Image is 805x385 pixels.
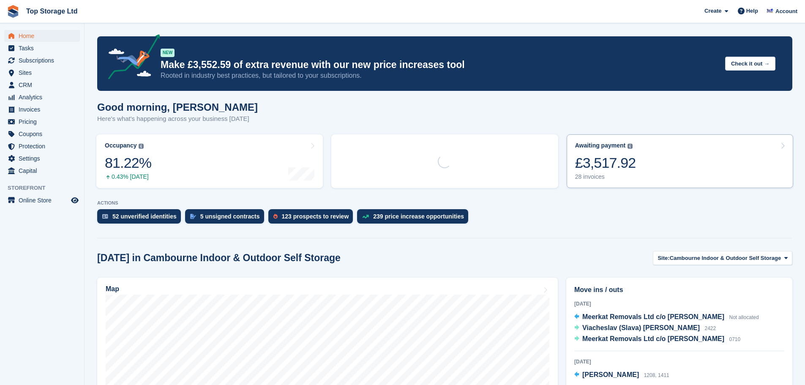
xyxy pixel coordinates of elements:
span: Viacheslav (Slava) [PERSON_NAME] [582,324,700,331]
h2: Map [106,285,119,293]
span: 1208, 1411 [644,372,669,378]
span: [PERSON_NAME] [582,371,639,378]
span: Capital [19,165,69,177]
a: 239 price increase opportunities [357,209,472,228]
span: 0710 [729,336,741,342]
a: [PERSON_NAME] 1208, 1411 [574,370,669,381]
span: Sites [19,67,69,79]
img: Sam Topham [766,7,774,15]
span: Coupons [19,128,69,140]
a: 123 prospects to review [268,209,357,228]
span: Meerkat Removals Ltd c/o [PERSON_NAME] [582,335,724,342]
a: menu [4,116,80,128]
p: Make £3,552.59 of extra revenue with our new price increases tool [161,59,718,71]
img: verify_identity-adf6edd0f0f0b5bbfe63781bf79b02c33cf7c696d77639b501bdc392416b5a36.svg [102,214,108,219]
a: menu [4,104,80,115]
h2: Move ins / outs [574,285,784,295]
a: menu [4,140,80,152]
a: menu [4,30,80,42]
a: Occupancy 81.22% 0.43% [DATE] [96,134,323,188]
a: menu [4,194,80,206]
a: Meerkat Removals Ltd c/o [PERSON_NAME] Not allocated [574,312,759,323]
div: Occupancy [105,142,136,149]
div: 28 invoices [575,173,636,180]
img: stora-icon-8386f47178a22dfd0bd8f6a31ec36ba5ce8667c1dd55bd0f319d3a0aa187defe.svg [7,5,19,18]
a: Top Storage Ltd [23,4,81,18]
span: Pricing [19,116,69,128]
a: Awaiting payment £3,517.92 28 invoices [567,134,793,188]
div: £3,517.92 [575,154,636,172]
span: Invoices [19,104,69,115]
button: Site: Cambourne Indoor & Outdoor Self Storage [653,251,792,265]
a: menu [4,165,80,177]
span: Cambourne Indoor & Outdoor Self Storage [670,254,781,262]
img: prospect-51fa495bee0391a8d652442698ab0144808aea92771e9ea1ae160a38d050c398.svg [273,214,278,219]
img: icon-info-grey-7440780725fd019a000dd9b08b2336e03edf1995a4989e88bcd33f0948082b44.svg [628,144,633,149]
a: 52 unverified identities [97,209,185,228]
span: Site: [658,254,669,262]
a: menu [4,67,80,79]
span: Analytics [19,91,69,103]
p: Rooted in industry best practices, but tailored to your subscriptions. [161,71,718,80]
img: price_increase_opportunities-93ffe204e8149a01c8c9dc8f82e8f89637d9d84a8eef4429ea346261dce0b2c0.svg [362,215,369,218]
a: menu [4,91,80,103]
div: [DATE] [574,358,784,366]
button: Check it out → [725,57,775,71]
span: Storefront [8,184,84,192]
h2: [DATE] in Cambourne Indoor & Outdoor Self Storage [97,252,341,264]
div: NEW [161,49,175,57]
a: Viacheslav (Slava) [PERSON_NAME] 2422 [574,323,716,334]
span: Help [746,7,758,15]
div: [DATE] [574,300,784,308]
span: Protection [19,140,69,152]
div: 123 prospects to review [282,213,349,220]
p: Here's what's happening across your business [DATE] [97,114,258,124]
a: menu [4,55,80,66]
span: Not allocated [729,314,759,320]
div: 52 unverified identities [112,213,177,220]
span: 2422 [704,325,716,331]
img: price-adjustments-announcement-icon-8257ccfd72463d97f412b2fc003d46551f7dbcb40ab6d574587a9cd5c0d94... [101,34,160,82]
p: ACTIONS [97,200,792,206]
div: 239 price increase opportunities [373,213,464,220]
a: menu [4,79,80,91]
span: Meerkat Removals Ltd c/o [PERSON_NAME] [582,313,724,320]
a: Meerkat Removals Ltd c/o [PERSON_NAME] 0710 [574,334,740,345]
a: menu [4,153,80,164]
span: Home [19,30,69,42]
div: 5 unsigned contracts [200,213,260,220]
span: Tasks [19,42,69,54]
span: Subscriptions [19,55,69,66]
a: Preview store [70,195,80,205]
div: 81.22% [105,154,151,172]
a: menu [4,128,80,140]
div: 0.43% [DATE] [105,173,151,180]
span: CRM [19,79,69,91]
span: Settings [19,153,69,164]
a: menu [4,42,80,54]
img: contract_signature_icon-13c848040528278c33f63329250d36e43548de30e8caae1d1a13099fd9432cc5.svg [190,214,196,219]
span: Account [775,7,797,16]
h1: Good morning, [PERSON_NAME] [97,101,258,113]
a: 5 unsigned contracts [185,209,268,228]
span: Online Store [19,194,69,206]
div: Awaiting payment [575,142,626,149]
span: Create [704,7,721,15]
img: icon-info-grey-7440780725fd019a000dd9b08b2336e03edf1995a4989e88bcd33f0948082b44.svg [139,144,144,149]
